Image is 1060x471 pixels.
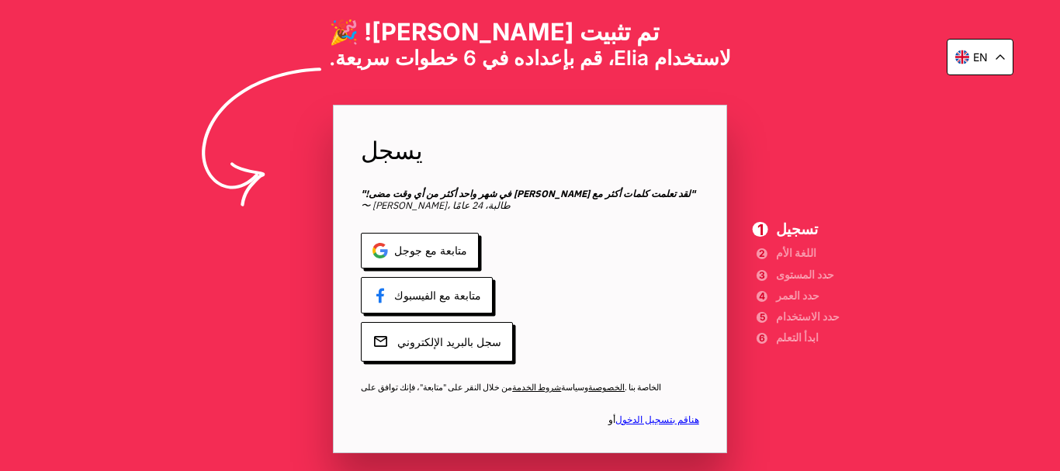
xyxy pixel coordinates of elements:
font: أو [608,413,615,425]
font: [PERSON_NAME]، طالبة، 24 عامًا [372,199,511,211]
font: اللغة الأم [776,246,816,259]
font: الخاصة بنا . [625,382,661,393]
font: ابدأ التعلم [776,331,819,344]
font: حدد العمر [776,289,819,302]
a: هنا [688,413,699,425]
font: حدد الاستخدام [776,310,840,323]
a: شروط الخدمة [512,382,561,393]
font: لاستخدام Elia، قم بإعداده في 6 خطوات سريعة. [329,46,731,70]
font: من خلال النقر على "متابعة"، فإنك توافق على [361,382,512,393]
font: تسجيل [776,220,818,238]
a: قم بتسجيل الدخول [615,413,688,425]
font: متابعة مع الفيسبوك [394,289,481,302]
font: حدد المستوى [776,268,834,281]
font: "لقد تعلمت كلمات أكثر مع [PERSON_NAME] في شهر واحد أكثر من أي وقت مضى!" [361,187,695,199]
font: تم تثبيت [PERSON_NAME]! 🎉 [329,17,660,46]
font: سجل بالبريد الإلكتروني [397,335,501,348]
font: 〜 [361,199,370,211]
a: الخصوصية [588,382,625,393]
font: وسياسة [561,382,588,393]
font: يسجل [361,133,423,165]
font: متابعة مع جوجل [394,244,467,257]
font: en [973,50,988,64]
